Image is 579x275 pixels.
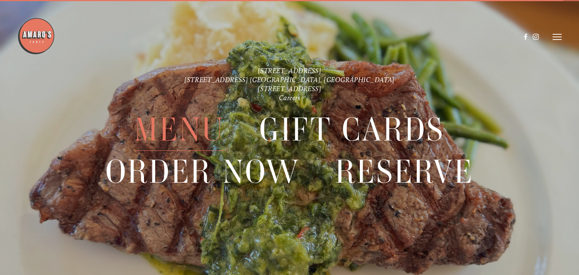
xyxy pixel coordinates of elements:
[259,108,445,151] span: Gift Cards
[184,76,394,84] a: [STREET_ADDRESS] [GEOGRAPHIC_DATA], [GEOGRAPHIC_DATA]
[134,108,224,150] a: Menu
[335,151,473,192] a: Reserve
[259,108,445,150] a: Gift Cards
[279,94,300,102] a: Careers
[17,17,55,55] img: Amaro's Table
[106,151,300,192] a: Order Now
[134,108,224,151] span: Menu
[258,85,322,93] a: [STREET_ADDRESS]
